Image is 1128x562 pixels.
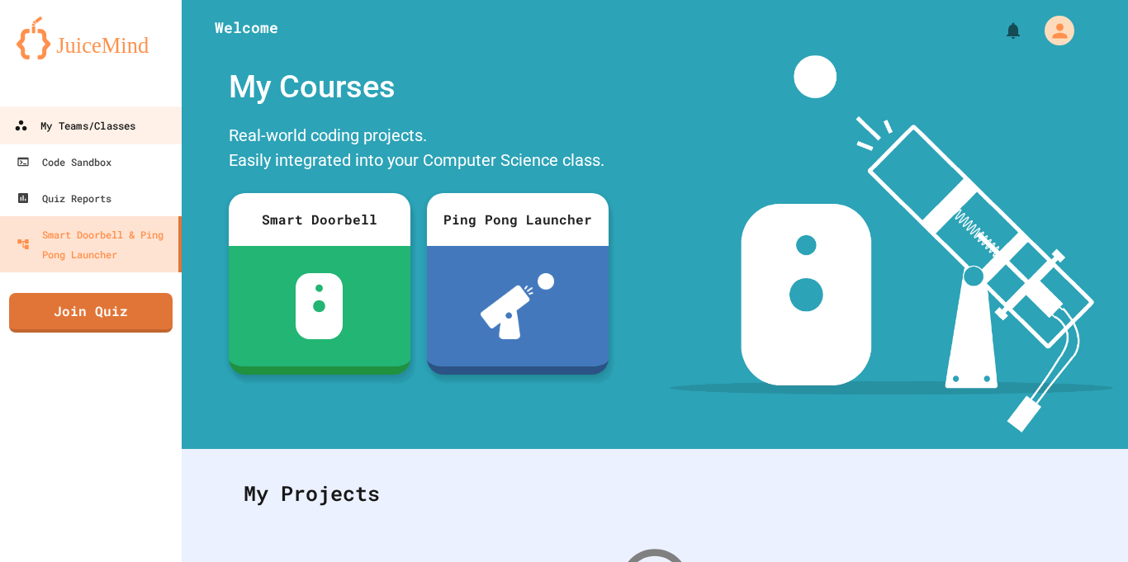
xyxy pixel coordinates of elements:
[17,17,165,59] img: logo-orange.svg
[17,152,111,172] div: Code Sandbox
[9,293,173,333] a: Join Quiz
[296,273,343,339] img: sdb-white.svg
[227,461,1083,526] div: My Projects
[229,193,410,246] div: Smart Doorbell
[14,116,135,136] div: My Teams/Classes
[481,273,554,339] img: ppl-with-ball.png
[220,55,617,119] div: My Courses
[427,193,609,246] div: Ping Pong Launcher
[220,119,617,181] div: Real-world coding projects. Easily integrated into your Computer Science class.
[17,188,111,208] div: Quiz Reports
[1027,12,1078,50] div: My Account
[973,17,1027,45] div: My Notifications
[670,55,1112,432] img: banner-image-my-projects.png
[17,224,172,264] div: Smart Doorbell & Ping Pong Launcher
